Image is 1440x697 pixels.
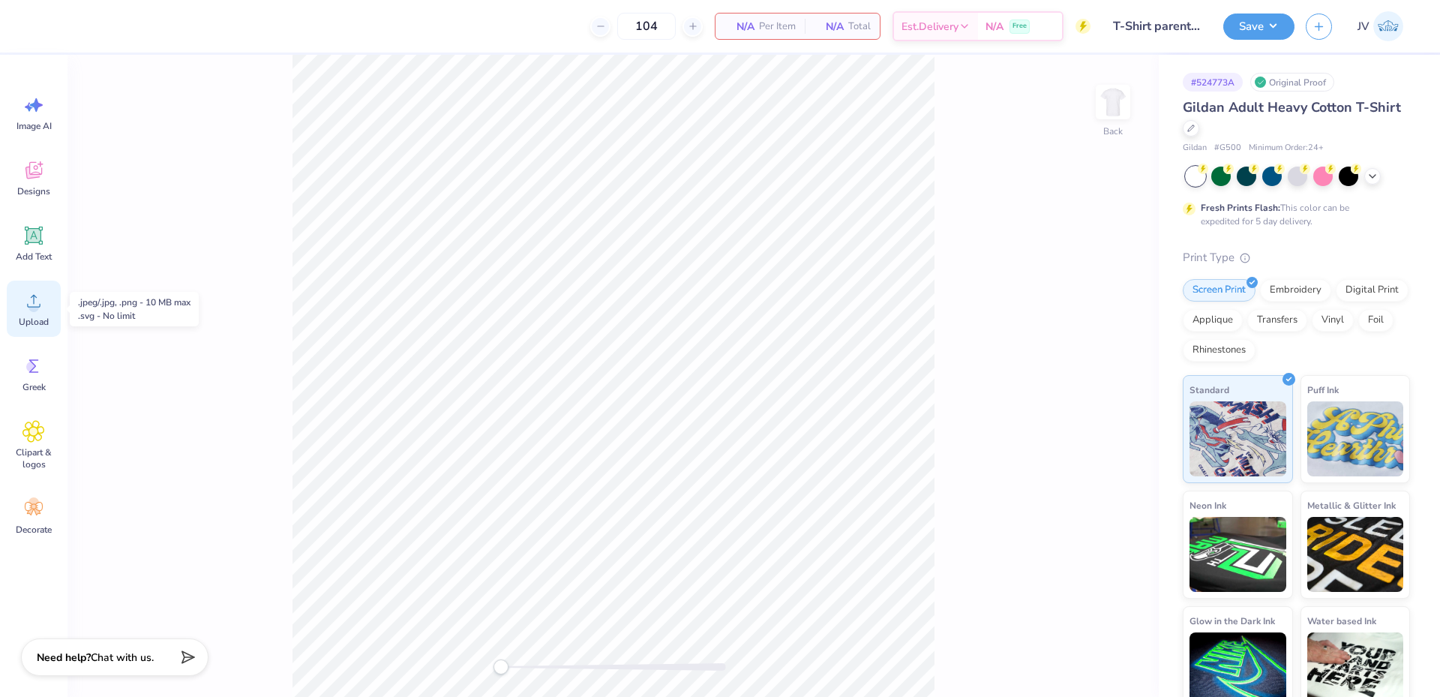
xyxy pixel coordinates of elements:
span: Per Item [759,19,796,35]
span: Clipart & logos [9,446,58,470]
span: Decorate [16,524,52,536]
span: Water based Ink [1307,613,1376,629]
span: Total [848,19,871,35]
img: Back [1098,87,1128,117]
div: Vinyl [1312,309,1354,332]
strong: Need help? [37,650,91,665]
span: Add Text [16,251,52,263]
span: Upload [19,316,49,328]
span: N/A [724,19,754,35]
span: Standard [1189,382,1229,398]
div: .jpeg/.jpg, .png - 10 MB max [78,296,190,309]
span: Gildan Adult Heavy Cotton T-Shirt [1183,98,1401,116]
div: Original Proof [1250,73,1334,92]
div: # 524773A [1183,73,1243,92]
div: This color can be expedited for 5 day delivery. [1201,201,1385,228]
span: Glow in the Dark Ink [1189,613,1275,629]
span: N/A [985,19,1003,35]
span: Greek [22,381,46,393]
div: Screen Print [1183,279,1255,302]
div: Transfers [1247,309,1307,332]
span: Puff Ink [1307,382,1339,398]
img: Jo Vincent [1373,11,1403,41]
button: Save [1223,14,1294,40]
div: Foil [1358,309,1393,332]
input: – – [617,13,676,40]
span: # G500 [1214,142,1241,155]
span: N/A [814,19,844,35]
div: Applique [1183,309,1243,332]
span: Free [1012,21,1027,32]
div: Print Type [1183,249,1410,266]
span: Metallic & Glitter Ink [1307,497,1396,513]
div: Accessibility label [493,659,508,674]
img: Puff Ink [1307,401,1404,476]
span: Est. Delivery [901,19,958,35]
span: Chat with us. [91,650,154,665]
div: Rhinestones [1183,339,1255,362]
span: Image AI [16,120,52,132]
span: Minimum Order: 24 + [1249,142,1324,155]
img: Standard [1189,401,1286,476]
span: Gildan [1183,142,1207,155]
span: JV [1357,18,1369,35]
img: Metallic & Glitter Ink [1307,517,1404,592]
a: JV [1351,11,1410,41]
span: Designs [17,185,50,197]
strong: Fresh Prints Flash: [1201,202,1280,214]
div: Embroidery [1260,279,1331,302]
div: Digital Print [1336,279,1408,302]
img: Neon Ink [1189,517,1286,592]
div: Back [1103,125,1123,138]
div: .svg - No limit [78,309,190,323]
input: Untitled Design [1102,11,1212,41]
span: Neon Ink [1189,497,1226,513]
